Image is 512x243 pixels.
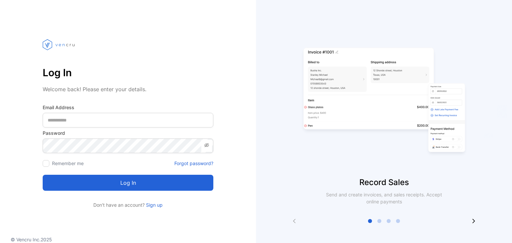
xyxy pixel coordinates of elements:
[320,191,448,205] p: Send and create invoices, and sales receipts. Accept online payments
[43,65,213,81] p: Log In
[43,104,213,111] label: Email Address
[145,202,163,208] a: Sign up
[256,176,512,188] p: Record Sales
[52,160,84,166] label: Remember me
[301,27,467,176] img: slider image
[43,175,213,191] button: Log in
[43,27,76,63] img: vencru logo
[43,201,213,208] p: Don't have an account?
[43,129,213,136] label: Password
[43,85,213,93] p: Welcome back! Please enter your details.
[174,160,213,167] a: Forgot password?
